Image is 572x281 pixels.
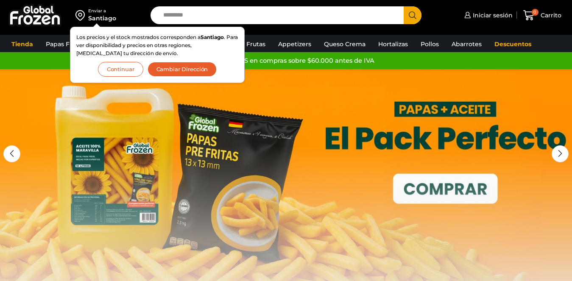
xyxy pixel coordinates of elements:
[76,33,238,58] p: Los precios y el stock mostrados corresponden a . Para ver disponibilidad y precios en otras regi...
[148,62,217,77] button: Cambiar Dirección
[471,11,513,19] span: Iniciar sesión
[88,14,116,22] div: Santiago
[539,11,561,19] span: Carrito
[404,6,421,24] button: Search button
[98,62,143,77] button: Continuar
[374,36,412,52] a: Hortalizas
[490,36,536,52] a: Descuentos
[447,36,486,52] a: Abarrotes
[274,36,315,52] a: Appetizers
[462,7,513,24] a: Iniciar sesión
[416,36,443,52] a: Pollos
[320,36,370,52] a: Queso Crema
[75,8,88,22] img: address-field-icon.svg
[552,145,569,162] div: Next slide
[88,8,116,14] div: Enviar a
[3,145,20,162] div: Previous slide
[7,36,37,52] a: Tienda
[42,36,87,52] a: Papas Fritas
[521,6,564,25] a: 0 Carrito
[532,9,539,16] span: 0
[201,34,224,40] strong: Santiago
